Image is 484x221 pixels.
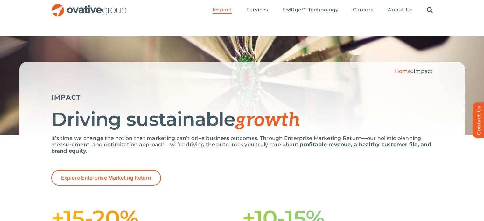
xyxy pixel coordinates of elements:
span: About Us [388,7,412,13]
span: Careers [353,7,374,13]
h5: IMPACT [51,93,433,101]
span: Explore Enterprise Marketing Return [61,175,151,181]
a: Services [246,7,268,14]
a: OG_Full_horizontal_RGB [51,3,127,9]
strong: profitable revenue, a healthy customer file, and brand equity. [51,142,431,154]
span: growth [235,109,300,132]
span: Impact [414,68,433,74]
a: Home [395,68,411,74]
a: Impact [213,7,232,14]
a: EMRge™ Technology [282,7,338,14]
a: Explore Enterprise Marketing Return [51,170,161,186]
h1: Driving sustainable [51,109,433,130]
span: Services [246,7,268,13]
a: Careers [353,7,374,14]
span: » [395,68,433,74]
span: Impact [213,7,232,13]
span: EMRge™ Technology [282,7,338,13]
a: About Us [388,7,412,14]
a: Search [427,7,433,14]
p: It’s time we change the notion that marketing can’t drive business outcomes. Through Enterprise M... [51,135,433,154]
